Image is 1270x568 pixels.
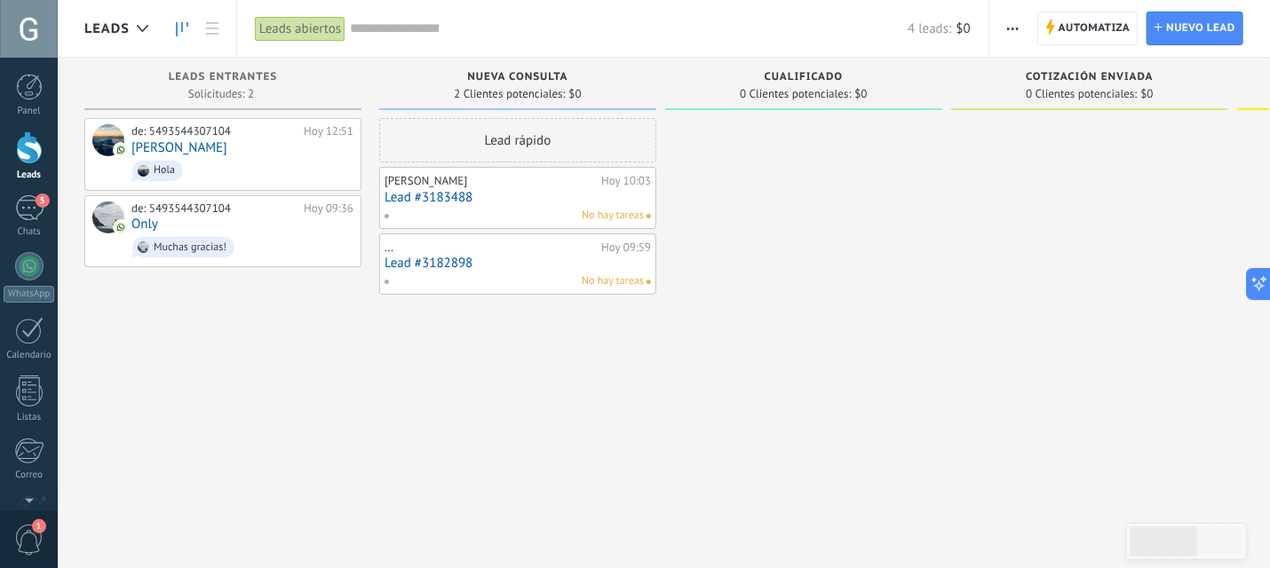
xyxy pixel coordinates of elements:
[188,89,254,99] span: Solicitudes: 2
[855,89,868,99] span: $0
[4,350,55,361] div: Calendario
[582,208,644,224] span: No hay tareas
[36,193,50,208] span: 5
[467,71,568,83] span: Nueva consulta
[197,12,227,46] a: Lista
[385,256,651,271] a: Lead #3182898
[647,214,651,218] span: No hay nada asignado
[385,174,597,188] div: [PERSON_NAME]
[169,71,278,83] span: Leads Entrantes
[388,71,647,86] div: Nueva consulta
[304,201,353,216] div: Hoy 09:36
[131,140,227,155] a: [PERSON_NAME]
[4,286,54,303] div: WhatsApp
[93,71,353,86] div: Leads Entrantes
[765,71,844,83] span: Cualificado
[4,469,55,481] div: Correo
[1026,71,1154,83] span: Cotización enviada
[454,89,565,99] span: 2 Clientes potenciales:
[960,71,1219,86] div: Cotización enviada
[740,89,851,99] span: 0 Clientes potenciales:
[131,201,298,216] div: de: 5493544307104
[601,241,651,255] div: Hoy 09:59
[1059,12,1131,44] span: Automatiza
[255,16,345,42] div: Leads abiertos
[1026,89,1137,99] span: 0 Clientes potenciales:
[956,20,971,37] span: $0
[4,170,55,181] div: Leads
[1037,12,1139,45] a: Automatiza
[1000,12,1026,45] button: Más
[131,124,298,138] div: de: 5493544307104
[601,174,651,188] div: Hoy 10:03
[385,190,651,205] a: Lead #3183488
[154,164,175,177] div: Hola
[385,241,597,255] div: ...
[1147,12,1243,45] a: Nuevo lead
[569,89,582,99] span: $0
[32,519,46,533] span: 1
[4,226,55,238] div: Chats
[167,12,197,46] a: Leads
[674,71,933,86] div: Cualificado
[115,221,127,233] img: com.amocrm.amocrmwa.svg
[154,241,226,254] div: Muchas gracias!
[379,118,656,162] div: Lead rápido
[304,124,353,138] div: Hoy 12:51
[1166,12,1235,44] span: Nuevo lead
[4,412,55,423] div: Listas
[84,20,130,37] span: Leads
[115,144,127,156] img: com.amocrm.amocrmwa.svg
[92,201,124,233] div: Only
[4,106,55,117] div: Panel
[647,280,651,284] span: No hay nada asignado
[582,273,644,289] span: No hay tareas
[908,20,951,37] span: 4 leads:
[131,217,158,232] a: Only
[92,124,124,156] div: Isaac
[1141,89,1154,99] span: $0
